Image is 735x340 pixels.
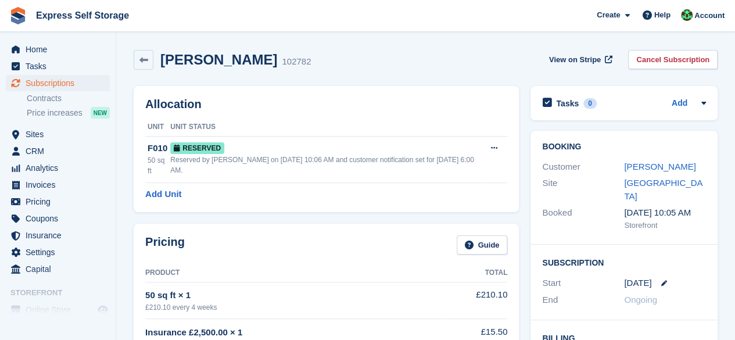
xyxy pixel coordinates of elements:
span: Settings [26,244,95,260]
span: Reserved [170,142,224,154]
img: Shakiyra Davis [681,9,693,21]
a: menu [6,160,110,176]
a: Express Self Storage [31,6,134,25]
span: View on Stripe [549,54,601,66]
span: Sites [26,126,95,142]
div: Storefront [624,220,706,231]
span: Subscriptions [26,75,95,91]
a: Preview store [96,303,110,317]
a: [PERSON_NAME] [624,162,695,171]
div: Start [542,277,624,290]
span: Home [26,41,95,58]
div: F010 [148,142,170,155]
span: Price increases [27,108,83,119]
span: Analytics [26,160,95,176]
div: End [542,294,624,307]
h2: Allocation [145,98,507,111]
a: Guide [457,235,508,255]
a: menu [6,58,110,74]
a: View on Stripe [544,50,615,69]
a: Price increases NEW [27,106,110,119]
h2: Subscription [542,256,706,268]
div: NEW [91,107,110,119]
span: Account [694,10,725,22]
a: menu [6,41,110,58]
a: Cancel Subscription [628,50,718,69]
span: Create [597,9,620,21]
a: Contracts [27,93,110,104]
a: Add Unit [145,188,181,201]
div: Reserved by [PERSON_NAME] on [DATE] 10:06 AM and customer notification set for [DATE] 6:00 AM. [170,155,483,176]
div: 0 [583,98,597,109]
a: menu [6,75,110,91]
span: Insurance [26,227,95,244]
th: Unit [145,118,170,137]
a: menu [6,244,110,260]
div: Booked [542,206,624,231]
span: Pricing [26,194,95,210]
div: [DATE] 10:05 AM [624,206,706,220]
span: Help [654,9,671,21]
a: menu [6,143,110,159]
span: Storefront [10,287,116,299]
div: 102782 [282,55,311,69]
a: menu [6,210,110,227]
a: menu [6,302,110,318]
span: Capital [26,261,95,277]
div: 50 sq ft × 1 [145,289,440,302]
span: Coupons [26,210,95,227]
a: menu [6,227,110,244]
a: [GEOGRAPHIC_DATA] [624,178,702,201]
a: menu [6,126,110,142]
div: Site [542,177,624,203]
a: menu [6,261,110,277]
a: menu [6,177,110,193]
span: Tasks [26,58,95,74]
th: Product [145,264,440,282]
img: stora-icon-8386f47178a22dfd0bd8f6a31ec36ba5ce8667c1dd55bd0f319d3a0aa187defe.svg [9,7,27,24]
a: menu [6,194,110,210]
td: £210.10 [440,282,508,318]
a: Add [672,97,687,110]
h2: Tasks [556,98,579,109]
div: Customer [542,160,624,174]
div: £210.10 every 4 weeks [145,302,440,313]
h2: Booking [542,142,706,152]
h2: [PERSON_NAME] [160,52,277,67]
div: Insurance £2,500.00 × 1 [145,326,440,339]
span: Invoices [26,177,95,193]
h2: Pricing [145,235,185,255]
div: 50 sq ft [148,155,170,176]
time: 2025-08-22 00:00:00 UTC [624,277,651,290]
span: Ongoing [624,295,657,305]
th: Unit Status [170,118,483,137]
span: CRM [26,143,95,159]
span: Online Store [26,302,95,318]
th: Total [440,264,508,282]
